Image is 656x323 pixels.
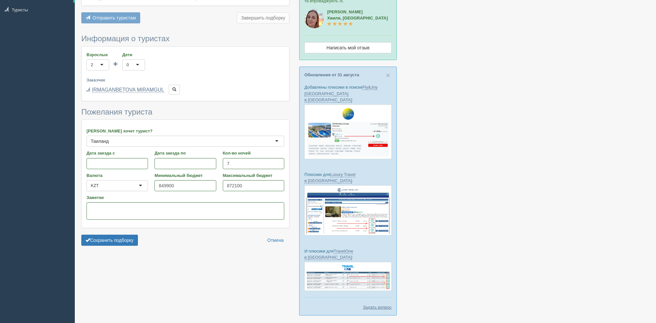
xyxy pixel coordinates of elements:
[304,185,392,235] img: luxury-travel-%D0%BF%D0%BE%D0%B4%D0%B1%D0%BE%D1%80%D0%BA%D0%B0-%D1%81%D1%80%D0%BC-%D0%B4%D0%BB%D1...
[122,52,145,58] label: Дети
[81,107,152,116] span: Пожелания туриста
[304,248,392,260] p: И плюсики для :
[237,12,289,23] button: Завершить подборку
[304,171,392,184] p: Плюсики для :
[81,235,138,246] button: Сохранить подборку
[93,15,136,20] span: Отправить туристам
[87,77,284,83] label: Заказчик
[363,304,392,310] a: Задать вопрос
[154,150,216,156] label: Дата заезда по
[304,172,355,183] a: Luxury Travel в [GEOGRAPHIC_DATA]
[304,84,392,103] p: Добавлены плюсики в поиске :
[87,194,284,201] label: Заметки
[154,172,216,179] label: Минимальный бюджет
[304,72,359,77] a: Обновления от 31 августа
[87,172,148,179] label: Валюта
[304,262,392,291] img: travel-one-%D0%BF%D1%96%D0%B4%D0%B1%D1%96%D1%80%D0%BA%D0%B0-%D1%81%D1%80%D0%BC-%D0%B4%D0%BB%D1%8F...
[87,150,148,156] label: Дата заезда с
[304,249,353,260] a: TravelOne в [GEOGRAPHIC_DATA]
[304,85,378,102] a: Fly&Joy [GEOGRAPHIC_DATA] в [GEOGRAPHIC_DATA]
[87,128,284,134] label: [PERSON_NAME] хочет турист?
[263,235,288,246] a: Отмена
[91,62,93,68] div: 2
[81,34,289,43] h3: Информация о туристах
[223,158,284,169] input: 7-10 или 7,10,14
[386,72,390,79] button: Close
[386,71,390,79] span: ×
[92,87,164,93] a: IRMAGANBETOVA MIRAMGUL
[327,9,388,27] a: [PERSON_NAME]Хвиля, [GEOGRAPHIC_DATA]
[81,12,140,23] button: Отправить туристам
[304,42,392,53] a: Написать мой отзыв
[91,138,109,144] div: Таиланд
[223,150,284,156] label: Кол-во ночей
[304,105,392,159] img: fly-joy-de-proposal-crm-for-travel-agency.png
[91,182,99,189] div: KZT
[223,172,284,179] label: Максимальный бюджет
[87,52,109,58] label: Взрослые
[127,62,129,68] div: 0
